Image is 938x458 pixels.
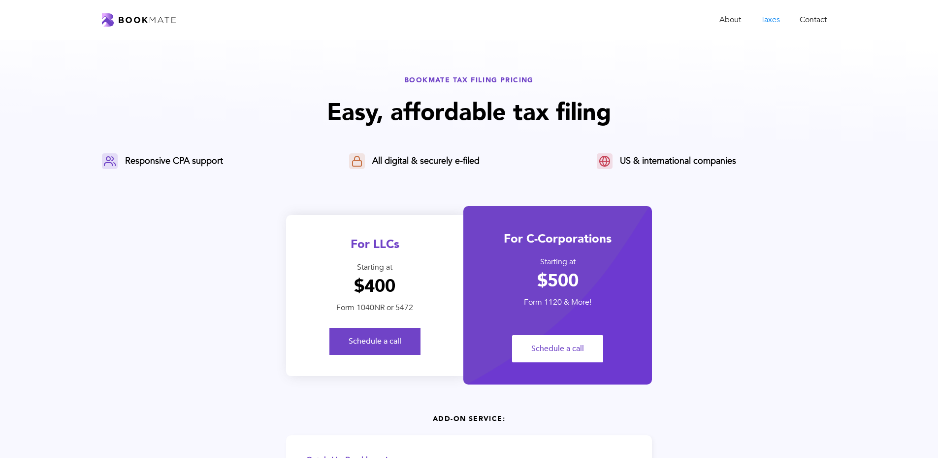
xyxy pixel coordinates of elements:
[710,10,751,30] a: About
[286,262,463,273] div: Starting at
[372,155,480,167] div: All digital & securely e-filed
[102,97,837,129] h1: Easy, affordable tax filing
[463,231,652,247] div: For C-Corporations
[125,155,223,167] div: Responsive CPA support
[102,13,176,27] a: home
[790,10,837,30] a: Contact
[286,236,463,252] div: For LLCs
[286,276,463,297] h1: $400
[463,297,652,308] div: Form 1120 & More!
[102,414,837,423] div: ADD-ON SERVICE:
[286,303,463,313] div: Form 1040NR or 5472
[620,155,736,167] div: US & international companies
[512,335,603,362] a: Schedule a call
[751,10,790,30] a: Taxes
[102,75,837,85] div: BOOKMATE TAX FILING PRICING
[463,257,652,267] div: Starting at
[463,270,652,292] h1: $500
[329,328,420,355] a: Schedule a call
